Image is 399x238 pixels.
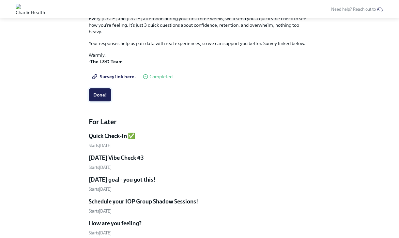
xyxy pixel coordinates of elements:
[89,59,123,65] strong: -The L&D Team
[89,132,311,149] a: Quick Check-In ✅Starts[DATE]
[89,231,112,235] span: Friday, September 12th 2025, 3:00 pm
[89,176,155,184] h5: [DATE] goal - you got this!
[377,7,383,12] a: Ally
[89,209,112,214] span: Friday, September 12th 2025, 8:00 am
[89,15,311,35] p: Every [DATE] and [DATE] afternoon during your first three weeks, we’ll send you a quick vibe chec...
[149,74,173,79] span: Completed
[89,198,311,214] a: Schedule your IOP Group Shadow Sessions!Starts[DATE]
[93,73,136,80] span: Survey link here.
[89,154,311,171] a: [DATE] Vibe Check #3Starts[DATE]
[89,198,198,205] h5: Schedule your IOP Group Shadow Sessions!
[89,143,112,148] span: Starts [DATE]
[89,187,112,192] span: Friday, September 12th 2025, 5:00 am
[89,165,112,170] span: Wednesday, September 10th 2025, 3:00 pm
[89,88,111,101] button: Done!
[89,52,311,65] p: Warmly,
[89,132,135,140] h5: Quick Check-In ✅
[89,70,140,83] a: Survey link here.
[89,117,311,127] h4: For Later
[89,176,311,192] a: [DATE] goal - you got this!Starts[DATE]
[331,7,383,12] span: Need help? Reach out to
[93,92,107,98] span: Done!
[89,154,144,162] h5: [DATE] Vibe Check #3
[89,40,311,47] p: Your responses help us pair data with real experiences, so we can support you better. Survey link...
[16,4,45,14] img: CharlieHealth
[89,219,311,236] a: How are you feeling?Starts[DATE]
[89,219,142,227] h5: How are you feeling?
